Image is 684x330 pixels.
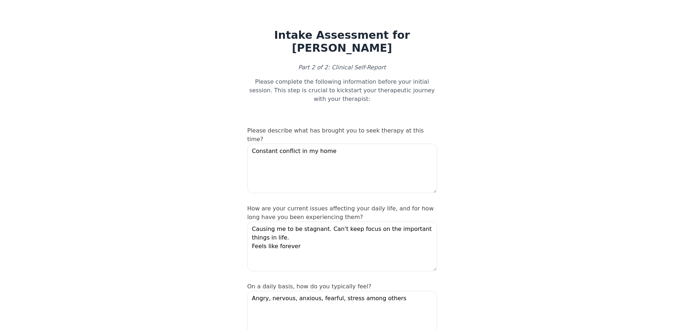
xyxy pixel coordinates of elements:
textarea: Constant conflict in my home [247,144,437,193]
label: How are your current issues affecting your daily life, and for how long have you been experiencin... [247,205,434,220]
textarea: Causing me to be stagnant. Can't keep focus on the important things in life. Feels like forever [247,222,437,271]
p: Part 2 of 2: Clinical Self-Report [247,63,437,72]
label: On a daily basis, how do you typically feel? [247,283,372,290]
p: Please complete the following information before your initial session. This step is crucial to ki... [247,78,437,103]
label: Please describe what has brought you to seek therapy at this time? [247,127,424,143]
h1: Intake Assessment for [PERSON_NAME] [247,29,437,55]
